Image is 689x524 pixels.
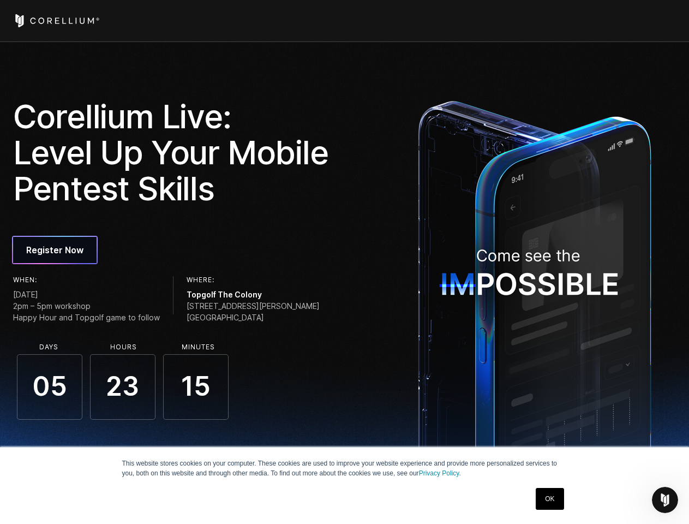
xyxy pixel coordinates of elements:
[13,289,160,300] span: [DATE]
[122,458,567,478] p: This website stores cookies on your computer. These cookies are used to improve your website expe...
[536,488,564,510] a: OK
[187,289,320,300] span: Topgolf The Colony
[91,343,157,351] li: Hours
[26,243,83,257] span: Register Now
[13,237,97,263] a: Register Now
[16,343,82,351] li: Days
[163,354,229,420] span: 15
[13,14,100,27] a: Corellium Home
[90,354,155,420] span: 23
[652,487,678,513] iframe: Intercom live chat
[13,300,160,323] span: 2pm – 5pm workshop Happy Hour and Topgolf game to follow
[17,354,82,420] span: 05
[412,94,657,476] img: ImpossibleDevice_1x
[166,343,231,351] li: Minutes
[187,300,320,323] span: [STREET_ADDRESS][PERSON_NAME] [GEOGRAPHIC_DATA]
[187,276,320,284] h6: Where:
[419,469,461,477] a: Privacy Policy.
[13,276,160,284] h6: When:
[13,98,337,206] h1: Corellium Live: Level Up Your Mobile Pentest Skills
